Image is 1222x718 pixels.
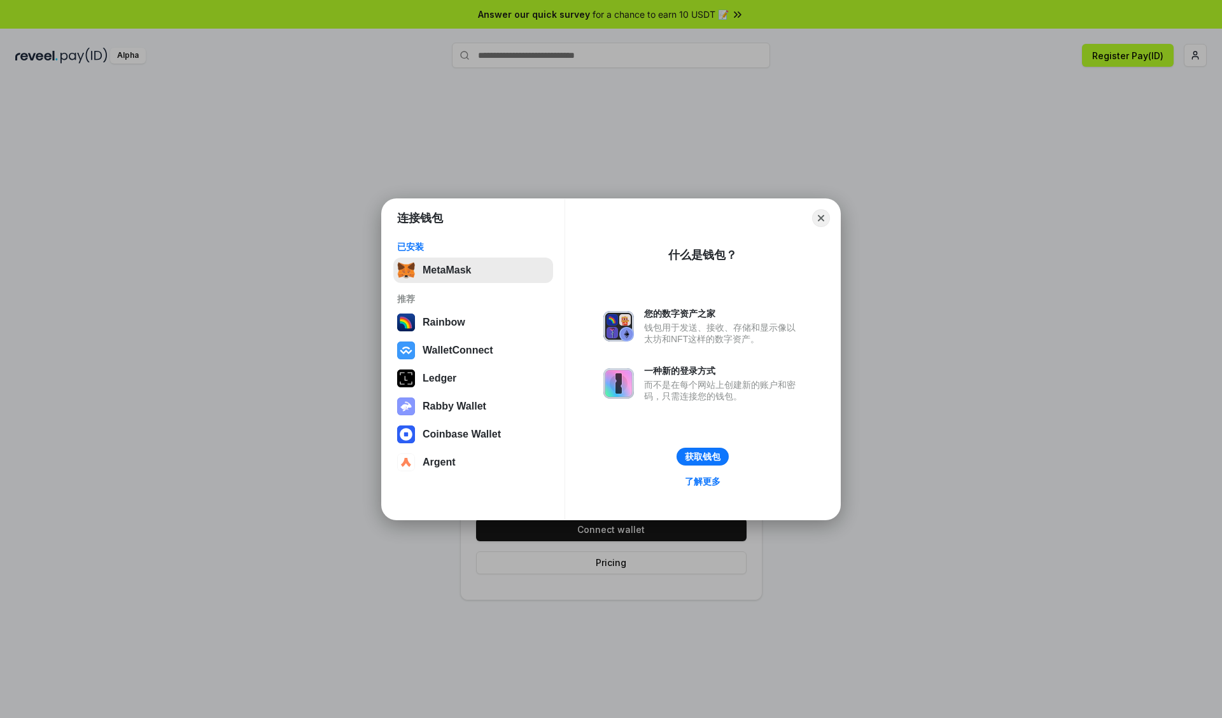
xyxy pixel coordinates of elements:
[812,209,830,227] button: Close
[397,293,549,305] div: 推荐
[423,345,493,356] div: WalletConnect
[677,473,728,490] a: 了解更多
[685,476,720,487] div: 了解更多
[393,310,553,335] button: Rainbow
[423,317,465,328] div: Rainbow
[423,429,501,440] div: Coinbase Wallet
[603,368,634,399] img: svg+xml,%3Csvg%20xmlns%3D%22http%3A%2F%2Fwww.w3.org%2F2000%2Fsvg%22%20fill%3D%22none%22%20viewBox...
[644,322,802,345] div: 钱包用于发送、接收、存储和显示像以太坊和NFT这样的数字资产。
[644,379,802,402] div: 而不是在每个网站上创建新的账户和密码，只需连接您的钱包。
[397,425,415,443] img: svg+xml,%3Csvg%20width%3D%2228%22%20height%3D%2228%22%20viewBox%3D%220%200%2028%2028%22%20fill%3D...
[393,450,553,475] button: Argent
[423,457,456,468] div: Argent
[668,247,737,263] div: 什么是钱包？
[397,342,415,359] img: svg+xml,%3Csvg%20width%3D%2228%22%20height%3D%2228%22%20viewBox%3D%220%200%2028%2028%22%20fill%3D...
[393,258,553,283] button: MetaMask
[603,311,634,342] img: svg+xml,%3Csvg%20xmlns%3D%22http%3A%2F%2Fwww.w3.org%2F2000%2Fsvg%22%20fill%3D%22none%22%20viewBox...
[423,265,471,276] div: MetaMask
[397,261,415,279] img: svg+xml,%3Csvg%20fill%3D%22none%22%20height%3D%2233%22%20viewBox%3D%220%200%2035%2033%22%20width%...
[685,451,720,462] div: 获取钱包
[393,422,553,447] button: Coinbase Wallet
[397,314,415,331] img: svg+xml,%3Csvg%20width%3D%22120%22%20height%3D%22120%22%20viewBox%3D%220%200%20120%20120%22%20fil...
[423,373,456,384] div: Ledger
[644,365,802,376] div: 一种新的登录方式
[677,448,729,466] button: 获取钱包
[397,241,549,252] div: 已安装
[397,369,415,387] img: svg+xml,%3Csvg%20xmlns%3D%22http%3A%2F%2Fwww.w3.org%2F2000%2Fsvg%22%20width%3D%2228%22%20height%3...
[393,338,553,363] button: WalletConnect
[393,394,553,419] button: Rabby Wallet
[644,308,802,319] div: 您的数字资产之家
[393,366,553,391] button: Ledger
[397,211,443,226] h1: 连接钱包
[397,397,415,415] img: svg+xml,%3Csvg%20xmlns%3D%22http%3A%2F%2Fwww.w3.org%2F2000%2Fsvg%22%20fill%3D%22none%22%20viewBox...
[423,401,486,412] div: Rabby Wallet
[397,453,415,471] img: svg+xml,%3Csvg%20width%3D%2228%22%20height%3D%2228%22%20viewBox%3D%220%200%2028%2028%22%20fill%3D...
